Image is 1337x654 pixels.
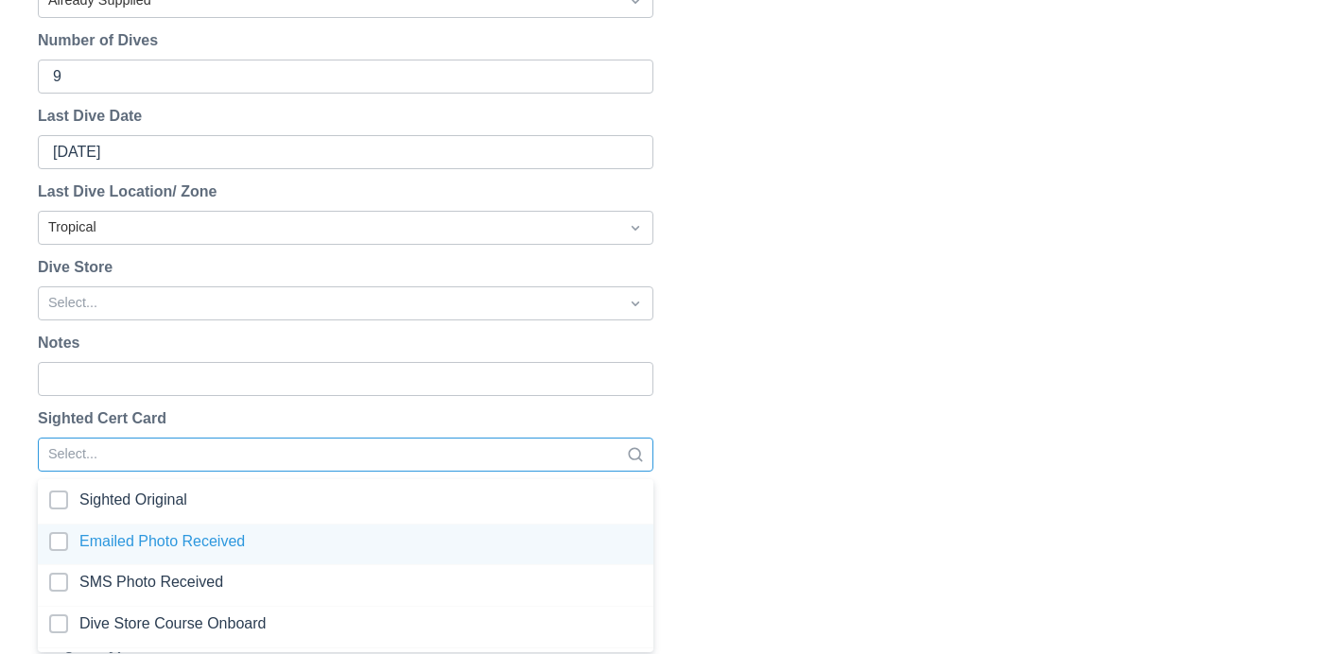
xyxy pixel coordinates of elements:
span: Search [626,445,645,464]
label: Sighted Cert Card [38,407,174,430]
span: Dropdown icon [626,218,645,237]
label: Last Dive Location/ Zone [38,181,224,203]
span: Dropdown icon [626,294,645,313]
label: Notes [38,332,87,354]
label: Number of Dives [38,29,165,52]
label: Last Dive Date [38,105,149,128]
label: Dive Store [38,256,120,279]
